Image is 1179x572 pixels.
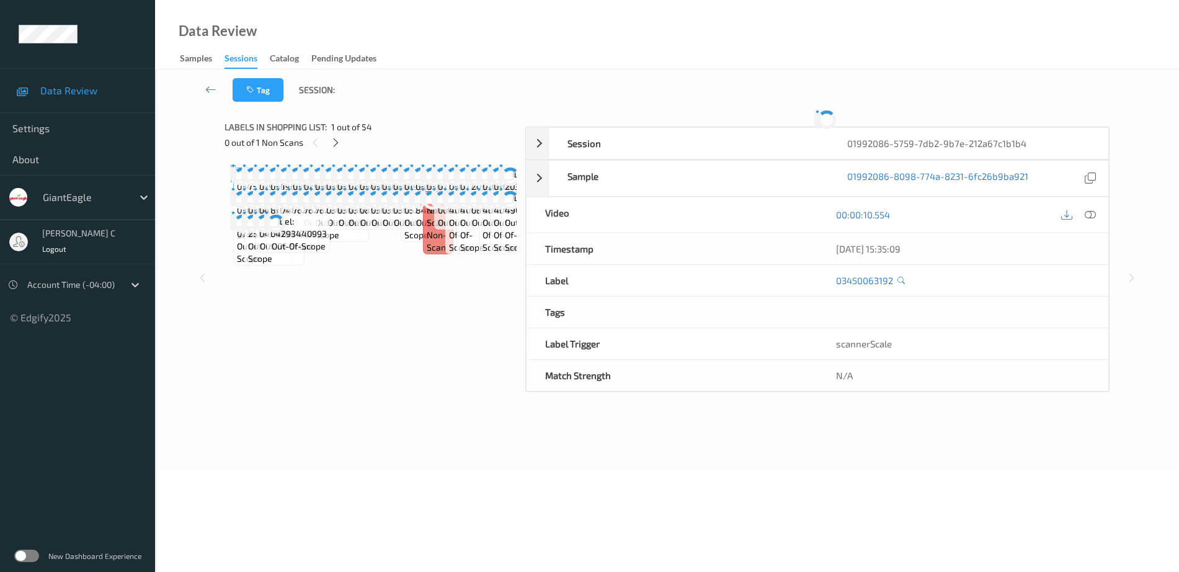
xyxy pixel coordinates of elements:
[438,217,492,229] span: out-of-scope
[527,197,817,233] div: Video
[527,360,817,391] div: Match Strength
[836,274,893,287] a: 03450063192
[549,161,829,196] div: Sample
[270,50,311,68] a: Catalog
[817,360,1108,391] div: N/A
[225,121,327,133] span: Labels in shopping list:
[270,215,327,240] span: Label: 04293440993
[404,217,455,241] span: out-of-scope
[416,217,470,229] span: out-of-scope
[526,160,1109,197] div: Sample01992086-8098-774a-8231-6fc26b9ba921
[383,217,437,229] span: out-of-scope
[225,50,270,69] a: Sessions
[527,328,817,359] div: Label Trigger
[272,240,326,252] span: out-of-scope
[225,52,257,69] div: Sessions
[180,52,212,68] div: Samples
[339,217,393,229] span: out-of-scope
[472,217,526,229] span: out-of-scope
[549,128,829,159] div: Session
[349,217,403,229] span: out-of-scope
[527,297,817,328] div: Tags
[505,217,529,254] span: out-of-scope
[427,192,450,229] span: Label: Non-Scan
[180,50,225,68] a: Samples
[527,265,817,296] div: Label
[260,240,314,252] span: out-of-scope
[847,170,1028,187] a: 01992086-8098-774a-8231-6fc26b9ba921
[494,217,518,254] span: out-of-scope
[460,217,484,254] span: out-of-scope
[311,52,376,68] div: Pending Updates
[179,25,257,37] div: Data Review
[836,243,1090,255] div: [DATE] 15:35:09
[836,208,890,221] a: 00:00:10.554
[427,229,450,254] span: non-scan
[299,84,335,96] span: Session:
[270,52,299,68] div: Catalog
[225,135,517,150] div: 0 out of 1 Non Scans
[829,128,1108,159] div: 01992086-5759-7db2-9b7e-212a67c1b1b4
[394,217,448,229] span: out-of-scope
[527,233,817,264] div: Timestamp
[817,328,1108,359] div: scannerScale
[526,127,1109,159] div: Session01992086-5759-7db2-9b7e-212a67c1b1b4
[449,217,473,254] span: out-of-scope
[371,217,425,229] span: out-of-scope
[483,217,507,254] span: out-of-scope
[248,240,301,265] span: out-of-scope
[331,121,372,133] span: 1 out of 54
[233,78,283,102] button: Tag
[505,192,529,217] span: Label: 4901
[311,50,389,68] a: Pending Updates
[360,217,414,229] span: out-of-scope
[237,240,289,265] span: out-of-scope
